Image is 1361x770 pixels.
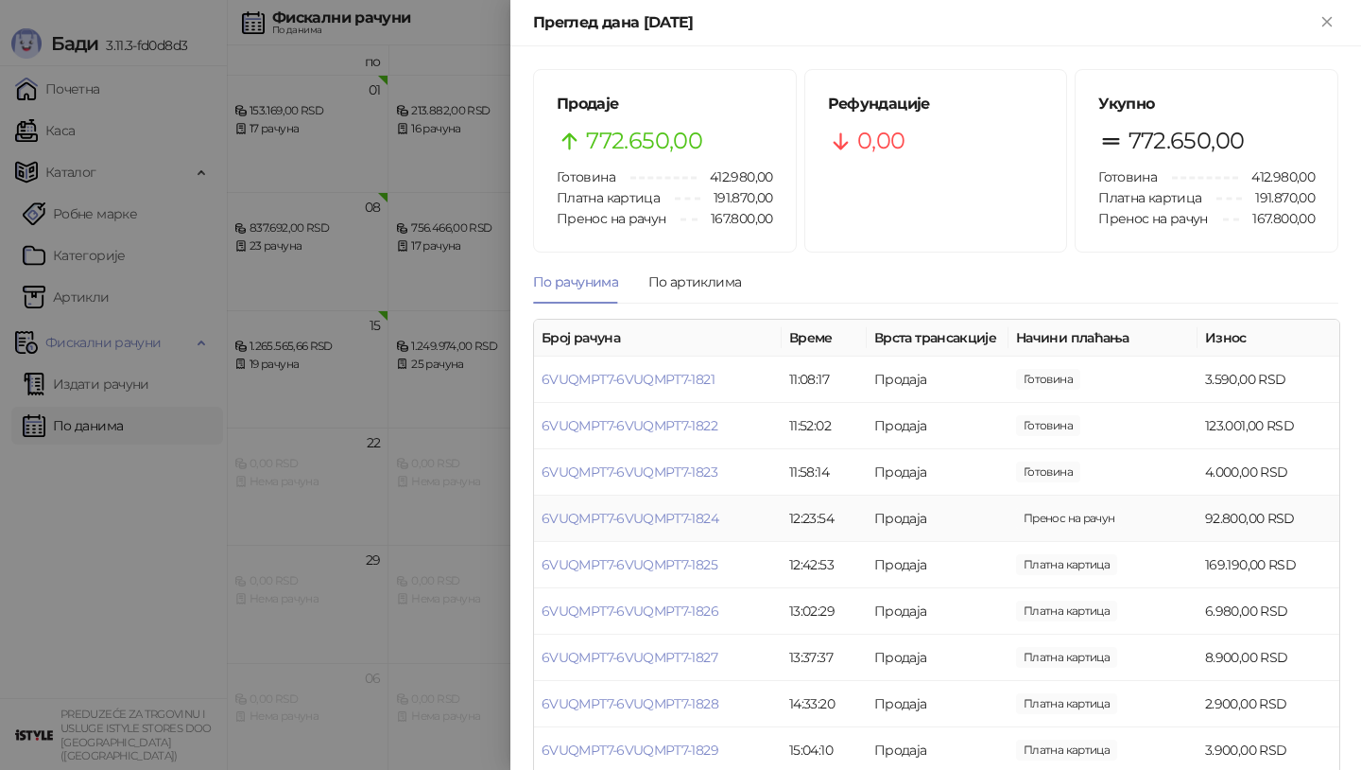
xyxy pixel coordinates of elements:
th: Начини плаћања [1008,320,1197,357]
a: 6VUQMPT7-6VUQMPT7-1828 [542,695,718,712]
td: 6.980,00 RSD [1197,588,1339,635]
td: Продаја [867,542,1008,588]
div: По артиклима [648,271,741,292]
span: Пренос на рачун [557,210,665,227]
span: 412.980,00 [1238,166,1315,187]
td: Продаја [867,496,1008,542]
span: 3.590,00 [1016,369,1080,390]
span: 191.870,00 [700,187,773,208]
td: 2.900,00 RSD [1197,681,1339,727]
span: 6.980,00 [1016,601,1117,621]
td: 8.900,00 RSD [1197,635,1339,681]
span: 772.650,00 [1128,123,1245,159]
td: 14:33:20 [782,681,867,727]
td: 12:42:53 [782,542,867,588]
th: Износ [1197,320,1339,357]
th: Број рачуна [534,320,782,357]
div: Преглед дана [DATE] [533,11,1316,34]
td: 11:58:14 [782,449,867,496]
td: 169.190,00 RSD [1197,542,1339,588]
span: 412.980,00 [697,166,773,187]
td: 123.001,00 RSD [1197,403,1339,449]
span: 3.900,00 [1016,740,1117,761]
span: Платна картица [1098,189,1201,206]
a: 6VUQMPT7-6VUQMPT7-1827 [542,649,717,666]
td: Продаја [867,681,1008,727]
button: Close [1316,11,1338,34]
a: 6VUQMPT7-6VUQMPT7-1821 [542,371,715,388]
span: Пренос на рачун [1098,210,1207,227]
a: 6VUQMPT7-6VUQMPT7-1824 [542,510,718,527]
div: По рачунима [533,271,618,292]
span: 4.000,00 [1016,462,1080,482]
td: 4.000,00 RSD [1197,449,1339,496]
a: 6VUQMPT7-6VUQMPT7-1823 [542,464,717,481]
span: Платна картица [557,189,660,206]
span: 92.800,00 [1016,508,1122,529]
span: 772.650,00 [586,123,702,159]
span: 0,00 [857,123,904,159]
h5: Продаје [557,93,773,115]
span: 2.900,00 [1016,693,1117,714]
a: 6VUQMPT7-6VUQMPT7-1829 [542,742,718,759]
span: 167.800,00 [1239,208,1315,229]
span: 169.190,00 [1016,554,1117,575]
th: Врста трансакције [867,320,1008,357]
td: 3.590,00 RSD [1197,357,1339,403]
h5: Укупно [1098,93,1315,115]
td: Продаја [867,357,1008,403]
span: Готовина [1098,168,1157,185]
th: Време [782,320,867,357]
span: 123.001,00 [1016,415,1080,436]
td: Продаја [867,588,1008,635]
td: 12:23:54 [782,496,867,542]
td: 11:08:17 [782,357,867,403]
span: 191.870,00 [1242,187,1315,208]
td: 11:52:02 [782,403,867,449]
span: 8.900,00 [1016,647,1117,668]
td: 92.800,00 RSD [1197,496,1339,542]
td: 13:02:29 [782,588,867,635]
h5: Рефундације [828,93,1044,115]
a: 6VUQMPT7-6VUQMPT7-1825 [542,556,717,573]
td: Продаја [867,635,1008,681]
span: Готовина [557,168,615,185]
a: 6VUQMPT7-6VUQMPT7-1822 [542,417,717,434]
a: 6VUQMPT7-6VUQMPT7-1826 [542,603,718,620]
span: 167.800,00 [698,208,773,229]
td: Продаја [867,449,1008,496]
td: Продаја [867,403,1008,449]
td: 13:37:37 [782,635,867,681]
